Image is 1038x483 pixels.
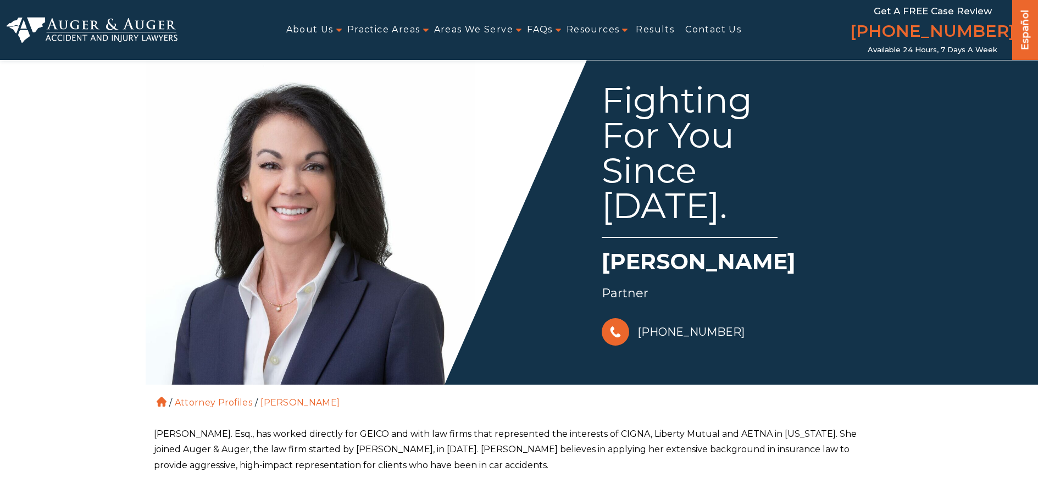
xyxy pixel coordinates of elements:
[636,18,674,42] a: Results
[850,19,1015,46] a: [PHONE_NUMBER]
[567,18,620,42] a: Resources
[602,246,886,282] h1: [PERSON_NAME]
[527,18,553,42] a: FAQs
[286,18,334,42] a: About Us
[868,46,997,54] span: Available 24 Hours, 7 Days a Week
[157,397,166,407] a: Home
[602,315,745,348] a: [PHONE_NUMBER]
[154,385,885,410] ol: / /
[434,18,514,42] a: Areas We Serve
[874,5,992,16] span: Get a FREE Case Review
[602,82,778,238] div: Fighting For You Since [DATE].
[7,17,177,43] img: Auger & Auger Accident and Injury Lawyers Logo
[347,18,420,42] a: Practice Areas
[146,55,475,385] img: Arlene Auger
[154,426,885,474] p: [PERSON_NAME]. Esq., has worked directly for GEICO and with law firms that represented the intere...
[602,282,886,304] div: Partner
[685,18,741,42] a: Contact Us
[258,397,342,408] li: [PERSON_NAME]
[175,397,252,408] a: Attorney Profiles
